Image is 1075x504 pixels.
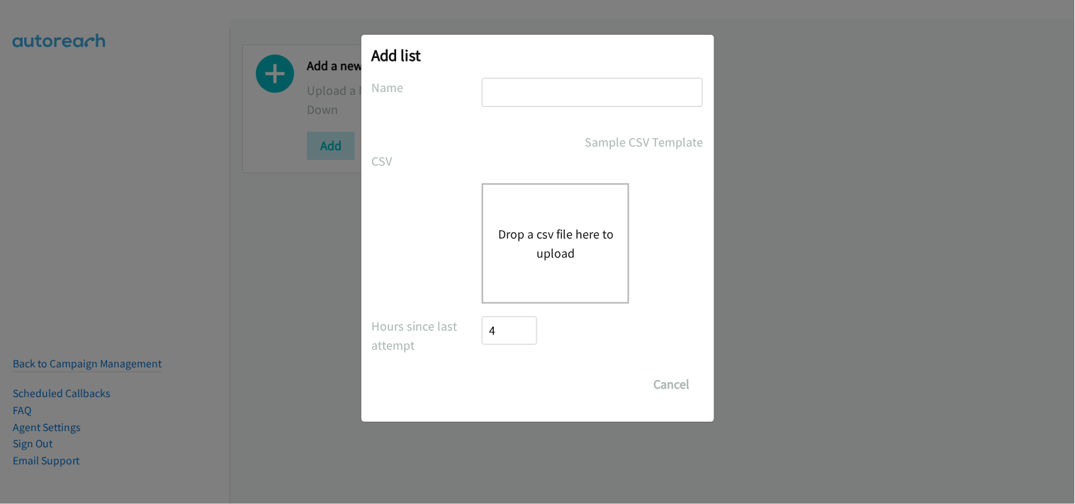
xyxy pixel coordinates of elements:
label: Hours since last attempt [372,316,483,355]
h2: Add list [372,45,704,65]
a: Sample CSV Template [585,132,704,151]
button: Drop a csv file here to upload [497,224,614,263]
button: Cancel [641,370,704,399]
label: Name [372,78,483,97]
label: CSV [372,151,483,171]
